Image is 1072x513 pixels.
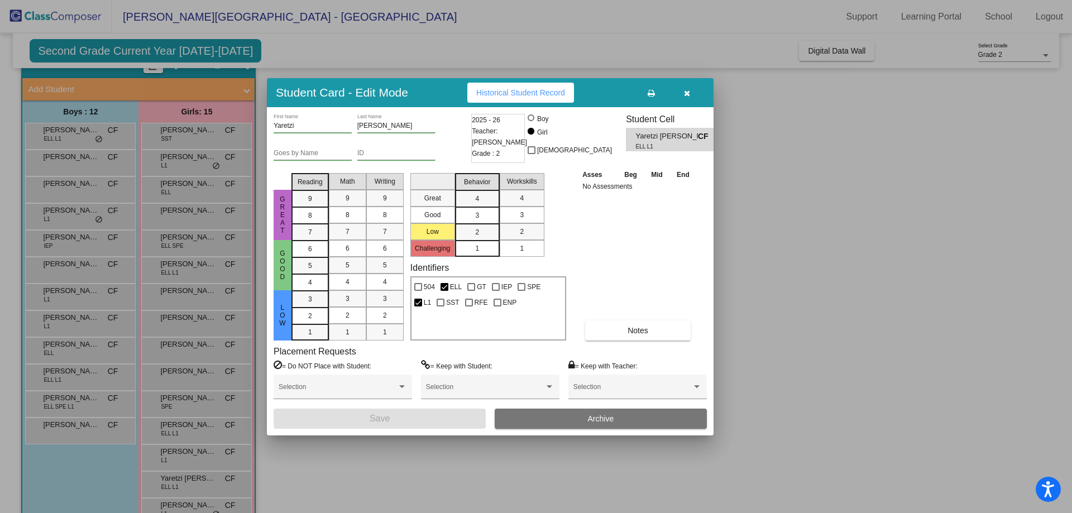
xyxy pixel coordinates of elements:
[537,127,548,137] div: Girl
[464,177,490,187] span: Behavior
[467,83,574,103] button: Historical Student Record
[308,244,312,254] span: 6
[472,114,500,126] span: 2025 - 26
[520,227,524,237] span: 2
[346,277,350,287] span: 4
[370,414,390,423] span: Save
[308,210,312,220] span: 8
[421,360,492,371] label: = Keep with Student:
[383,277,387,287] span: 4
[340,176,355,186] span: Math
[527,280,540,294] span: SPE
[472,148,500,159] span: Grade : 2
[383,294,387,304] span: 3
[588,414,614,423] span: Archive
[628,326,648,335] span: Notes
[472,126,527,148] span: Teacher: [PERSON_NAME]
[277,195,288,234] span: Great
[585,320,691,341] button: Notes
[277,304,288,327] span: Low
[698,131,714,142] span: CF
[346,243,350,253] span: 6
[636,131,698,142] span: Yaretzi [PERSON_NAME]
[475,227,479,237] span: 2
[346,227,350,237] span: 7
[383,310,387,320] span: 2
[346,260,350,270] span: 5
[450,280,462,294] span: ELL
[475,210,479,220] span: 3
[308,311,312,321] span: 2
[274,346,356,357] label: Placement Requests
[477,280,486,294] span: GT
[346,327,350,337] span: 1
[346,294,350,304] span: 3
[274,150,352,157] input: goes by name
[475,296,488,309] span: RFE
[308,261,312,271] span: 5
[383,227,387,237] span: 7
[644,169,669,181] th: Mid
[520,210,524,220] span: 3
[568,360,638,371] label: = Keep with Teacher:
[626,114,723,124] h3: Student Cell
[346,310,350,320] span: 2
[537,143,612,157] span: [DEMOGRAPHIC_DATA]
[346,193,350,203] span: 9
[308,194,312,204] span: 9
[274,409,486,429] button: Save
[669,169,696,181] th: End
[308,327,312,337] span: 1
[503,296,517,309] span: ENP
[617,169,644,181] th: Beg
[475,194,479,204] span: 4
[274,360,371,371] label: = Do NOT Place with Student:
[383,327,387,337] span: 1
[475,243,479,253] span: 1
[410,262,449,273] label: Identifiers
[383,243,387,253] span: 6
[383,210,387,220] span: 8
[383,260,387,270] span: 5
[308,227,312,237] span: 7
[424,280,435,294] span: 504
[298,177,323,187] span: Reading
[520,193,524,203] span: 4
[276,85,408,99] h3: Student Card - Edit Mode
[507,176,537,186] span: Workskills
[446,296,459,309] span: SST
[501,280,512,294] span: IEP
[520,243,524,253] span: 1
[537,114,549,124] div: Boy
[308,294,312,304] span: 3
[580,181,697,192] td: No Assessments
[495,409,707,429] button: Archive
[308,277,312,287] span: 4
[580,169,617,181] th: Asses
[636,142,690,151] span: ELL L1
[383,193,387,203] span: 9
[346,210,350,220] span: 8
[476,88,565,97] span: Historical Student Record
[424,296,431,309] span: L1
[277,250,288,281] span: Good
[375,176,395,186] span: Writing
